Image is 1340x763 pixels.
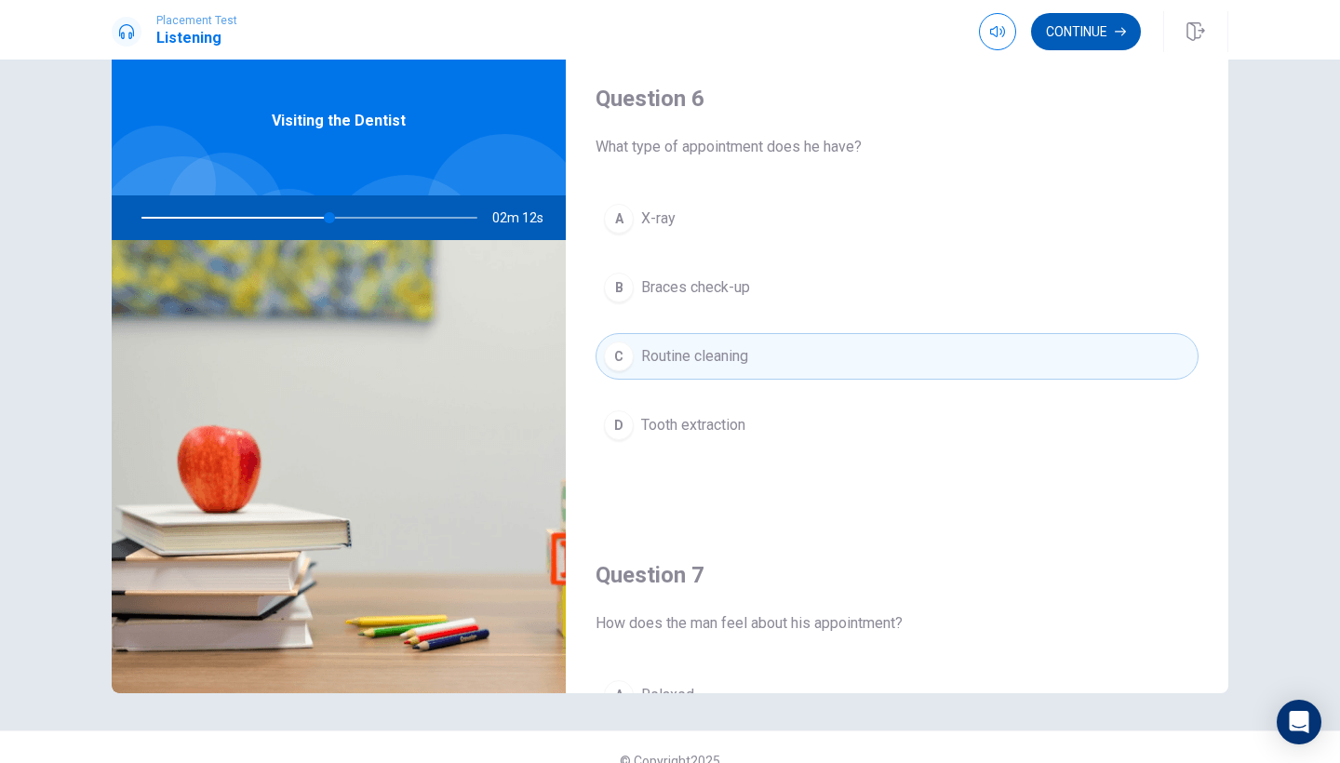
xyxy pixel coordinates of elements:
[596,195,1199,242] button: AX-ray
[596,136,1199,158] span: What type of appointment does he have?
[596,333,1199,380] button: CRoutine cleaning
[641,414,745,436] span: Tooth extraction
[641,345,748,368] span: Routine cleaning
[596,612,1199,635] span: How does the man feel about his appointment?
[641,207,676,230] span: X-ray
[604,680,634,710] div: A
[272,110,406,132] span: Visiting the Dentist
[492,195,558,240] span: 02m 12s
[156,27,237,49] h1: Listening
[1031,13,1141,50] button: Continue
[596,560,1199,590] h4: Question 7
[604,273,634,302] div: B
[596,264,1199,311] button: BBraces check-up
[641,276,750,299] span: Braces check-up
[1277,700,1321,744] div: Open Intercom Messenger
[596,402,1199,448] button: DTooth extraction
[596,84,1199,114] h4: Question 6
[604,410,634,440] div: D
[604,341,634,371] div: C
[641,684,694,706] span: Relaxed
[604,204,634,234] div: A
[596,672,1199,718] button: ARelaxed
[156,14,237,27] span: Placement Test
[112,240,566,693] img: Visiting the Dentist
